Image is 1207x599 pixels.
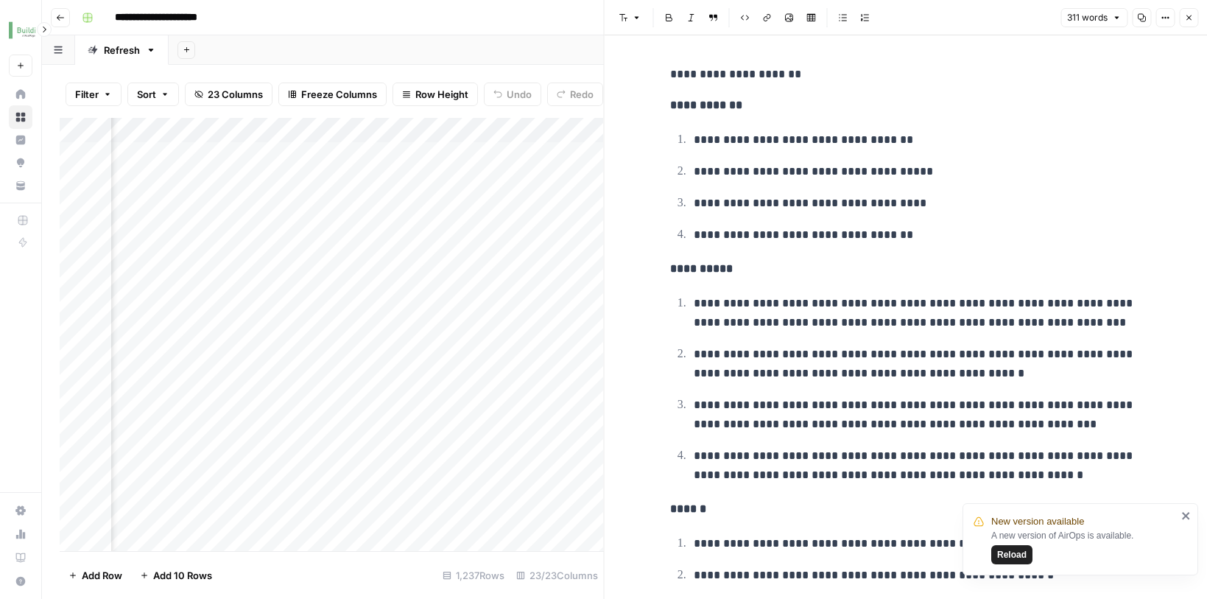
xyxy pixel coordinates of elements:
button: Workspace: Buildium [9,12,32,49]
div: A new version of AirOps is available. [991,529,1177,564]
span: Redo [570,87,594,102]
a: Your Data [9,174,32,197]
button: close [1181,510,1192,522]
span: Undo [507,87,532,102]
span: Filter [75,87,99,102]
img: Buildium Logo [9,17,35,43]
a: Opportunities [9,151,32,175]
span: New version available [991,514,1084,529]
button: Add 10 Rows [131,564,221,587]
button: Filter [66,83,122,106]
a: Refresh [75,35,169,65]
button: Freeze Columns [278,83,387,106]
button: Redo [547,83,603,106]
button: 23 Columns [185,83,272,106]
button: Help + Support [9,570,32,593]
a: Usage [9,522,32,546]
button: 311 words [1060,8,1127,27]
span: Reload [997,548,1027,561]
div: Refresh [104,43,140,57]
button: Undo [484,83,541,106]
a: Settings [9,499,32,522]
a: Home [9,83,32,106]
button: Reload [991,545,1032,564]
div: 1,237 Rows [437,564,510,587]
span: Row Height [415,87,468,102]
a: Insights [9,128,32,152]
button: Add Row [60,564,131,587]
span: Freeze Columns [301,87,377,102]
span: 23 Columns [208,87,263,102]
span: Sort [137,87,156,102]
a: Browse [9,105,32,129]
a: Learning Hub [9,546,32,570]
button: Sort [127,83,179,106]
span: Add 10 Rows [153,568,212,583]
div: 23/23 Columns [510,564,604,587]
span: 311 words [1067,11,1108,24]
button: Row Height [393,83,478,106]
span: Add Row [82,568,122,583]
